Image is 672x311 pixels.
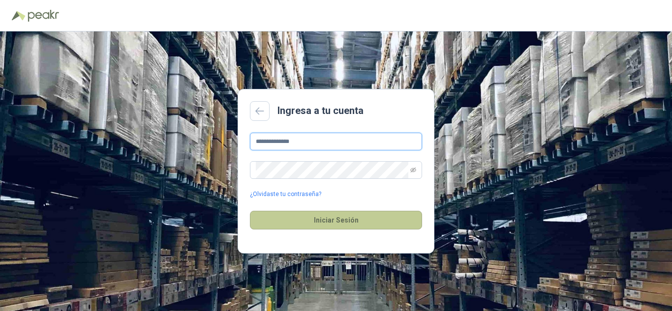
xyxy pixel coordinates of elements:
img: Logo [12,11,26,21]
button: Iniciar Sesión [250,211,422,229]
span: eye-invisible [410,167,416,173]
a: ¿Olvidaste tu contraseña? [250,190,321,199]
img: Peakr [28,10,59,22]
h2: Ingresa a tu cuenta [277,103,364,118]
